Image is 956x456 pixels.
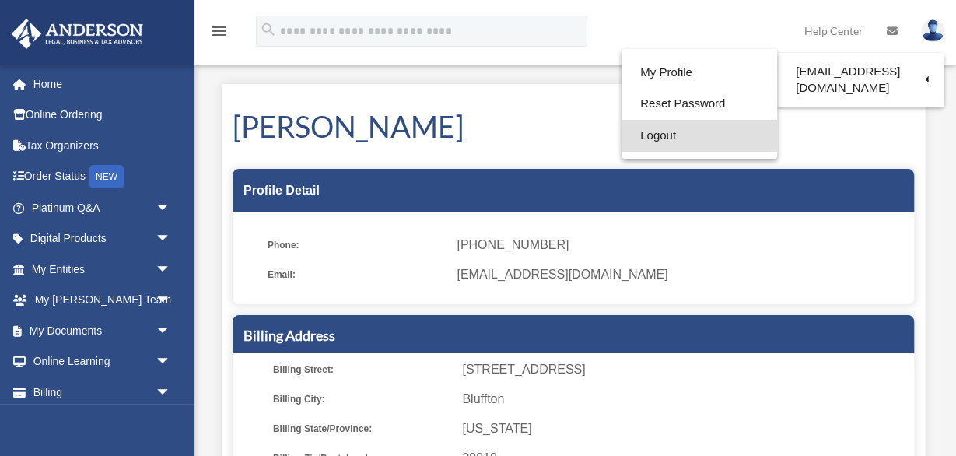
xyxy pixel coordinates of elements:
[11,346,194,377] a: Online Learningarrow_drop_down
[11,315,194,346] a: My Documentsarrow_drop_down
[156,315,187,347] span: arrow_drop_down
[622,88,777,120] a: Reset Password
[156,285,187,317] span: arrow_drop_down
[233,106,914,147] h1: [PERSON_NAME]
[156,377,187,409] span: arrow_drop_down
[273,388,451,410] span: Billing City:
[260,21,277,38] i: search
[462,418,909,440] span: [US_STATE]
[11,130,194,161] a: Tax Organizers
[273,359,451,381] span: Billing Street:
[89,165,124,188] div: NEW
[622,120,777,152] a: Logout
[457,264,903,286] span: [EMAIL_ADDRESS][DOMAIN_NAME]
[156,346,187,378] span: arrow_drop_down
[457,234,903,256] span: [PHONE_NUMBER]
[268,264,446,286] span: Email:
[777,57,944,103] a: [EMAIL_ADDRESS][DOMAIN_NAME]
[462,359,909,381] span: [STREET_ADDRESS]
[11,161,194,193] a: Order StatusNEW
[210,27,229,40] a: menu
[921,19,944,42] img: User Pic
[11,100,194,131] a: Online Ordering
[11,254,194,285] a: My Entitiesarrow_drop_down
[233,169,914,212] div: Profile Detail
[243,326,903,346] h5: Billing Address
[273,418,451,440] span: Billing State/Province:
[210,22,229,40] i: menu
[462,388,909,410] span: Bluffton
[11,223,194,254] a: Digital Productsarrow_drop_down
[7,19,148,49] img: Anderson Advisors Platinum Portal
[156,223,187,255] span: arrow_drop_down
[156,192,187,224] span: arrow_drop_down
[622,57,777,89] a: My Profile
[156,254,187,286] span: arrow_drop_down
[268,234,446,256] span: Phone:
[11,377,194,408] a: Billingarrow_drop_down
[11,285,194,316] a: My [PERSON_NAME] Teamarrow_drop_down
[11,68,194,100] a: Home
[11,192,194,223] a: Platinum Q&Aarrow_drop_down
